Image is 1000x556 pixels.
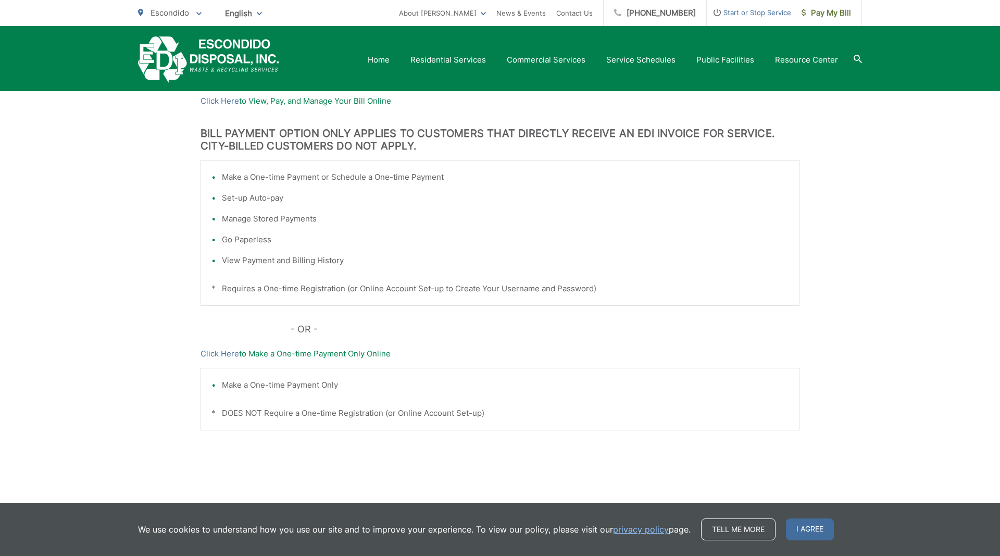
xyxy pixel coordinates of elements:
[496,7,546,19] a: News & Events
[211,282,789,295] p: * Requires a One-time Registration (or Online Account Set-up to Create Your Username and Password)
[222,213,789,225] li: Manage Stored Payments
[786,518,834,540] span: I agree
[222,379,789,391] li: Make a One-time Payment Only
[291,322,800,337] p: - OR -
[696,54,754,66] a: Public Facilities
[802,7,851,19] span: Pay My Bill
[222,171,789,183] li: Make a One-time Payment or Schedule a One-time Payment
[138,523,691,536] p: We use cookies to understand how you use our site and to improve your experience. To view our pol...
[201,348,799,360] p: to Make a One-time Payment Only Online
[556,7,593,19] a: Contact Us
[211,407,789,419] p: * DOES NOT Require a One-time Registration (or Online Account Set-up)
[775,54,838,66] a: Resource Center
[217,4,270,22] span: English
[151,8,189,18] span: Escondido
[410,54,486,66] a: Residential Services
[201,127,799,152] h3: BILL PAYMENT OPTION ONLY APPLIES TO CUSTOMERS THAT DIRECTLY RECEIVE AN EDI INVOICE FOR SERVICE. C...
[222,192,789,204] li: Set-up Auto-pay
[222,233,789,246] li: Go Paperless
[701,518,776,540] a: Tell me more
[613,523,669,536] a: privacy policy
[606,54,676,66] a: Service Schedules
[201,95,799,107] p: to View, Pay, and Manage Your Bill Online
[222,254,789,267] li: View Payment and Billing History
[138,36,279,83] a: EDCD logo. Return to the homepage.
[201,348,239,360] a: Click Here
[399,7,486,19] a: About [PERSON_NAME]
[507,54,585,66] a: Commercial Services
[368,54,390,66] a: Home
[201,95,239,107] a: Click Here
